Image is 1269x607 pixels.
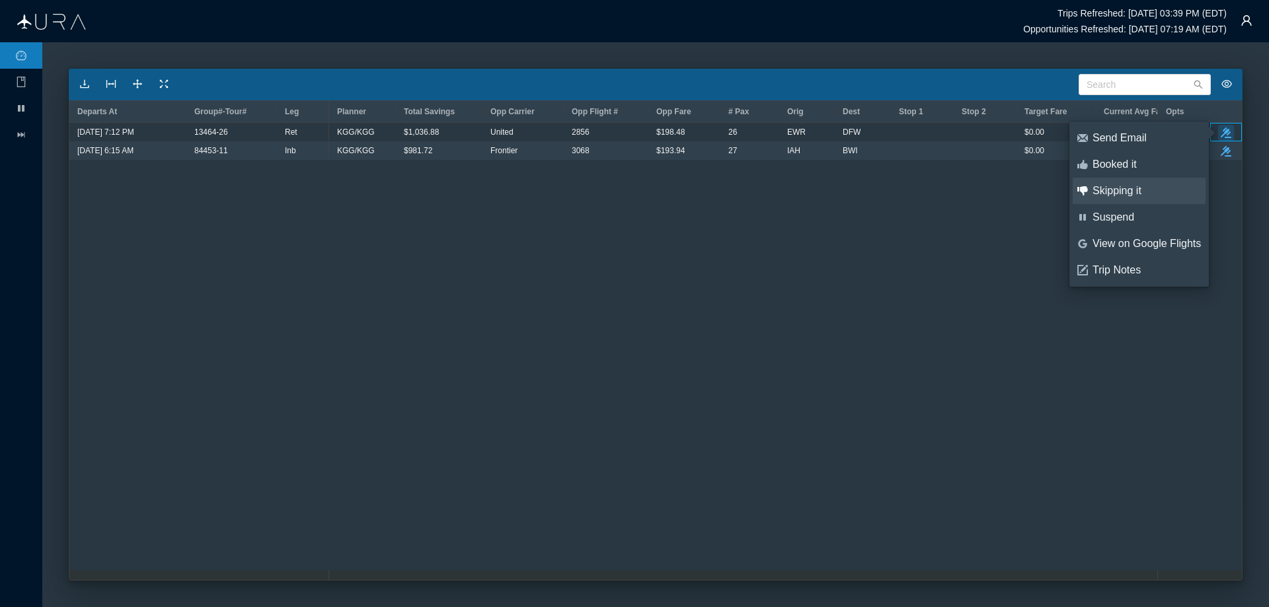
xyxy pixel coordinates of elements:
span: Stop 1 [899,107,923,116]
span: Current Avg Fare [1104,107,1168,116]
i: icon: dashboard [16,50,26,61]
span: 84453-11 [194,142,228,159]
span: 13464-26 [194,124,228,141]
span: Departs At [77,107,117,116]
span: Opp Fare [656,107,691,116]
div: Booked it [1093,157,1201,172]
button: icon: eye [1216,74,1237,95]
span: 2856 [572,124,590,141]
i: icon: fast-forward [16,129,26,140]
i: icon: search [1194,80,1203,89]
span: United [490,124,514,141]
h6: Trips Refreshed: [DATE] 03:39 PM (EDT) [1057,8,1227,18]
img: Aura Logo [17,14,86,30]
i: icon: google [1077,238,1088,249]
i: icon: book [16,77,26,87]
span: DFW [843,124,861,141]
span: Opp Flight # [572,107,618,116]
span: KGG/KGG [337,124,375,141]
div: Skipping it [1093,184,1201,198]
span: Group#-Tour# [194,107,247,116]
span: # Pax [728,107,749,116]
button: icon: download [74,74,95,95]
span: Stop 2 [962,107,986,116]
span: 3068 [572,142,590,159]
span: [DATE] 7:12 PM [77,124,134,141]
span: IAH [787,142,800,159]
span: $981.72 [404,142,432,159]
span: Orig [787,107,804,116]
button: icon: fullscreen [153,74,174,95]
span: BWI [843,142,858,159]
span: KGG/KGG [337,142,375,159]
span: $0.00 [1024,142,1044,159]
span: 26 [728,124,737,141]
span: Frontier [490,142,518,159]
span: $193.94 [656,142,685,159]
div: Suspend [1093,210,1201,225]
span: Leg [285,107,299,116]
span: [DATE] 6:15 AM [77,142,134,159]
div: Send Email [1093,131,1201,145]
span: $198.48 [656,124,685,141]
span: Inb [285,142,296,159]
button: icon: column-width [100,74,122,95]
span: Planner [337,107,366,116]
span: $1,036.88 [404,124,439,141]
span: Dest [843,107,860,116]
span: Opp Carrier [490,107,535,116]
span: EWR [787,124,806,141]
div: View on Google Flights [1093,236,1201,251]
button: icon: drag [127,74,148,95]
span: Target Fare [1024,107,1067,116]
span: Opts [1166,107,1184,116]
span: Ret [285,124,297,141]
span: Total Savings [404,107,455,116]
h6: Opportunities Refreshed: [DATE] 07:19 AM (EDT) [1023,24,1227,34]
button: icon: user [1233,7,1260,34]
div: Trip Notes [1093,263,1201,277]
span: 27 [728,142,737,159]
span: $0.00 [1024,124,1044,141]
